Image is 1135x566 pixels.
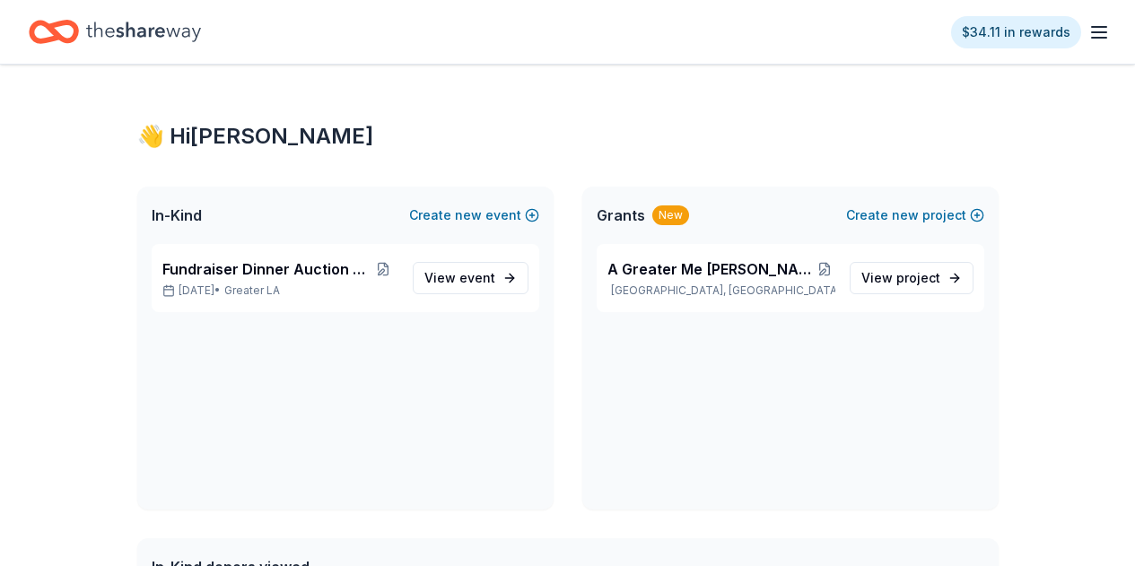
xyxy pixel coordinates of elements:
[607,283,835,298] p: [GEOGRAPHIC_DATA], [GEOGRAPHIC_DATA]
[846,205,984,226] button: Createnewproject
[424,267,495,289] span: View
[951,16,1081,48] a: $34.11 in rewards
[162,283,398,298] p: [DATE] •
[652,205,689,225] div: New
[413,262,528,294] a: View event
[861,267,940,289] span: View
[455,205,482,226] span: new
[459,270,495,285] span: event
[607,258,815,280] span: A Greater Me [PERSON_NAME] Youth Empowerment
[896,270,940,285] span: project
[137,122,999,151] div: 👋 Hi [PERSON_NAME]
[224,283,280,298] span: Greater LA
[162,258,369,280] span: Fundraiser Dinner Auction & Raffle
[409,205,539,226] button: Createnewevent
[597,205,645,226] span: Grants
[152,205,202,226] span: In-Kind
[892,205,919,226] span: new
[850,262,973,294] a: View project
[29,11,201,53] a: Home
